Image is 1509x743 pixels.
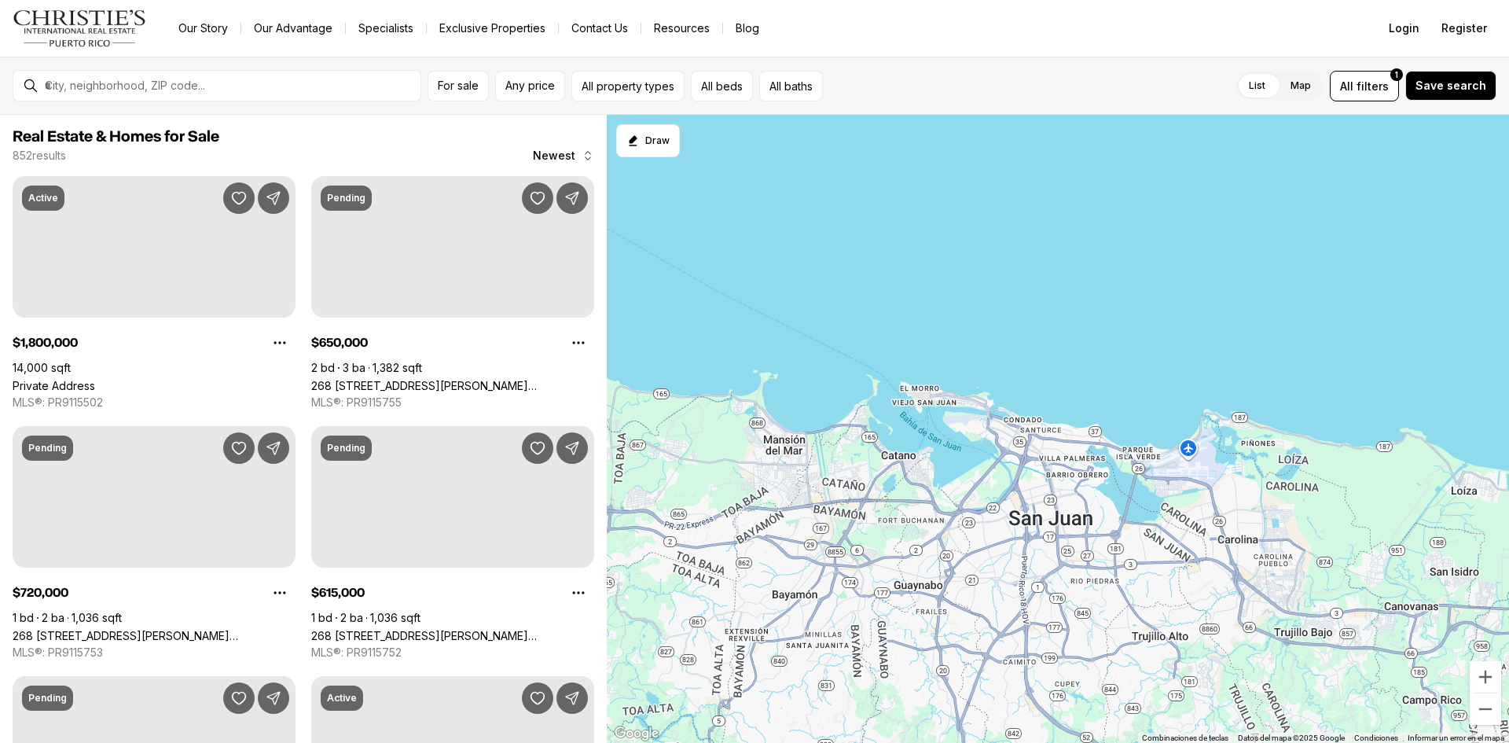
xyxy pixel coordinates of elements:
button: Save Property: 268 AVENIDA JUAN PONCE DE LEON #1502 [522,182,553,214]
span: Datos del mapa ©2025 Google [1238,734,1345,742]
button: For sale [428,71,489,101]
button: Save Property: 268 AVENIDA JUAN PONCE DE LEON #1207 [522,432,553,464]
label: Map [1278,72,1324,100]
button: All beds [691,71,753,101]
a: Exclusive Properties [427,17,558,39]
button: Allfilters1 [1330,71,1399,101]
button: Share Property [258,182,289,214]
span: Newest [533,149,575,162]
button: Save Property: 268 AVENIDA JUAN PONCE DE LEON #1405 [223,432,255,464]
button: Share Property [258,682,289,714]
button: Share Property [556,432,588,464]
button: Property options [563,327,594,359]
span: All [1340,78,1353,94]
a: Specialists [346,17,426,39]
button: Any price [495,71,565,101]
button: Property options [563,577,594,609]
span: Login [1389,22,1419,35]
button: Share Property [258,432,289,464]
a: Resources [641,17,722,39]
button: Save Property: 268 AVENIDA JUAN PONCE DE LEON #1607 [223,682,255,714]
span: Real Estate & Homes for Sale [13,129,219,145]
button: Contact Us [559,17,641,39]
span: For sale [438,79,479,92]
p: Pending [327,192,365,204]
button: Newest [523,140,604,171]
a: 268 AVENIDA JUAN PONCE DE LEON #1207, SAN JUAN PR, 00917 [311,629,594,642]
span: filters [1357,78,1389,94]
img: logo [13,9,147,47]
p: Pending [327,442,365,454]
span: Save search [1415,79,1486,92]
span: 1 [1395,68,1398,81]
button: Register [1432,13,1496,44]
span: Any price [505,79,555,92]
button: All property types [571,71,685,101]
p: Pending [28,692,67,704]
p: Active [327,692,357,704]
span: Register [1441,22,1487,35]
button: Property options [264,327,296,359]
button: Property options [264,577,296,609]
a: 268 AVENIDA JUAN PONCE DE LEON #1502, SAN JUAN PR, 00917 [311,379,594,392]
a: Private Address [13,379,95,392]
a: 268 AVENIDA JUAN PONCE DE LEON #1405, SAN JUAN PR, 00917 [13,629,296,642]
button: Start drawing [616,124,680,157]
p: Active [28,192,58,204]
a: Our Story [166,17,240,39]
p: Pending [28,442,67,454]
button: Save search [1405,71,1496,101]
button: All baths [759,71,823,101]
button: Save Property: 4633 Ave Isla Verde COND CASTILLO DEL MAR #201 [522,682,553,714]
p: 852 results [13,149,66,162]
button: Save Property: [223,182,255,214]
a: Blog [723,17,772,39]
button: Share Property [556,182,588,214]
label: List [1236,72,1278,100]
a: Our Advantage [241,17,345,39]
button: Share Property [556,682,588,714]
button: Login [1379,13,1429,44]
